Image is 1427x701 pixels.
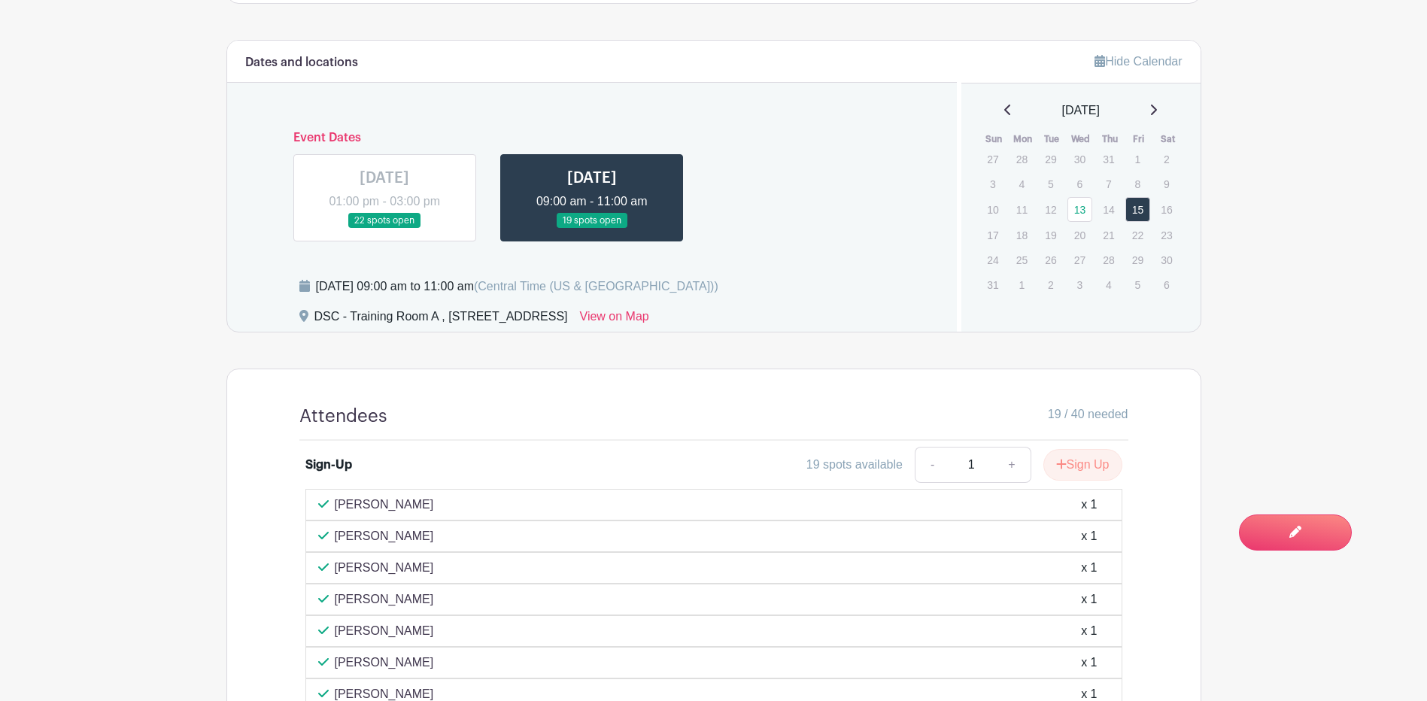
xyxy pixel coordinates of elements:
p: 8 [1125,172,1150,196]
p: 12 [1038,198,1063,221]
p: 9 [1154,172,1179,196]
p: [PERSON_NAME] [335,559,434,577]
th: Sat [1153,132,1183,147]
h6: Dates and locations [245,56,358,70]
div: x 1 [1081,496,1097,514]
p: [PERSON_NAME] [335,527,434,545]
p: 11 [1010,198,1034,221]
p: 23 [1154,223,1179,247]
th: Thu [1095,132,1125,147]
p: 10 [980,198,1005,221]
p: 26 [1038,248,1063,272]
th: Mon [1009,132,1038,147]
th: Tue [1037,132,1067,147]
p: 4 [1010,172,1034,196]
div: [DATE] 09:00 am to 11:00 am [316,278,718,296]
p: [PERSON_NAME] [335,496,434,514]
a: - [915,447,949,483]
p: 21 [1096,223,1121,247]
p: 5 [1038,172,1063,196]
p: 7 [1096,172,1121,196]
h6: Event Dates [281,131,903,145]
th: Wed [1067,132,1096,147]
div: x 1 [1081,527,1097,545]
p: 29 [1125,248,1150,272]
div: 19 spots available [806,456,903,474]
span: [DATE] [1062,102,1100,120]
p: 2 [1154,147,1179,171]
p: [PERSON_NAME] [335,590,434,608]
a: 15 [1125,197,1150,222]
p: 6 [1154,273,1179,296]
p: 25 [1010,248,1034,272]
span: (Central Time (US & [GEOGRAPHIC_DATA])) [474,280,718,293]
p: 18 [1010,223,1034,247]
p: 24 [980,248,1005,272]
p: 2 [1038,273,1063,296]
button: Sign Up [1043,449,1122,481]
a: Hide Calendar [1095,55,1182,68]
p: [PERSON_NAME] [335,622,434,640]
h4: Attendees [299,405,387,427]
p: 20 [1067,223,1092,247]
span: 19 / 40 needed [1048,405,1128,423]
p: 29 [1038,147,1063,171]
p: 27 [980,147,1005,171]
div: Sign-Up [305,456,352,474]
p: 14 [1096,198,1121,221]
a: + [993,447,1031,483]
p: 27 [1067,248,1092,272]
p: 3 [980,172,1005,196]
p: 19 [1038,223,1063,247]
p: 28 [1010,147,1034,171]
th: Fri [1125,132,1154,147]
p: 30 [1154,248,1179,272]
p: 31 [980,273,1005,296]
div: DSC - Training Room A , [STREET_ADDRESS] [314,308,568,332]
p: 30 [1067,147,1092,171]
p: 17 [980,223,1005,247]
p: 4 [1096,273,1121,296]
p: 1 [1010,273,1034,296]
p: 22 [1125,223,1150,247]
p: 6 [1067,172,1092,196]
p: 1 [1125,147,1150,171]
a: View on Map [580,308,649,332]
p: 3 [1067,273,1092,296]
th: Sun [979,132,1009,147]
div: x 1 [1081,654,1097,672]
div: x 1 [1081,590,1097,608]
p: 31 [1096,147,1121,171]
a: 13 [1067,197,1092,222]
div: x 1 [1081,559,1097,577]
p: 28 [1096,248,1121,272]
p: 16 [1154,198,1179,221]
p: [PERSON_NAME] [335,654,434,672]
div: x 1 [1081,622,1097,640]
p: 5 [1125,273,1150,296]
